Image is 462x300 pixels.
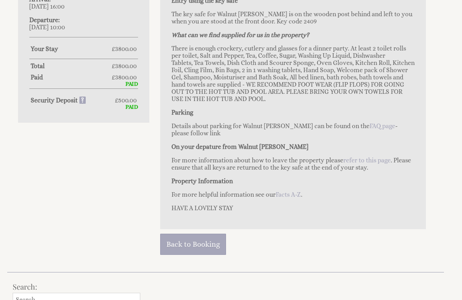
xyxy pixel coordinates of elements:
[31,45,111,52] strong: Your Stay
[171,109,193,116] strong: Parking
[171,10,415,25] p: The key safe for Walnut [PERSON_NAME] is on the wooden post behind and left to you when you are s...
[171,143,309,150] strong: On your depature from Walnut [PERSON_NAME]
[171,177,233,185] b: Property Information
[115,97,137,104] span: £
[29,104,138,110] div: PAID
[115,62,137,69] span: 3800.00
[118,97,137,104] span: 500.00
[29,81,138,87] div: PAID
[370,122,395,129] a: FAQ page
[115,45,137,52] span: 3800.00
[111,74,137,81] span: £
[29,16,60,23] strong: Departure:
[31,74,111,81] strong: Paid
[276,191,301,198] a: Facts A-Z
[171,191,415,198] p: For more helpful information see our .
[31,62,111,69] strong: Total
[29,16,138,31] p: [DATE] 10:00
[171,122,415,137] p: Details about parking for Walnut [PERSON_NAME] can be found on the - please follow link
[160,234,226,255] a: Back to Booking
[343,157,391,164] a: refer to this page
[115,74,137,81] span: 3800.00
[171,31,309,38] strong: What can we find supplied for us in the property?
[171,157,415,171] p: For more information about how to leave the property please . Please ensure that all keys are ret...
[111,62,137,69] span: £
[171,204,415,212] p: HAVE A LOVELY STAY
[13,282,140,291] h3: Search:
[111,45,137,52] span: £
[171,45,415,102] p: There is enough crockery, cutlery and glasses for a dinner party. At least 2 toilet rolls per toi...
[31,97,86,104] strong: Security Deposit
